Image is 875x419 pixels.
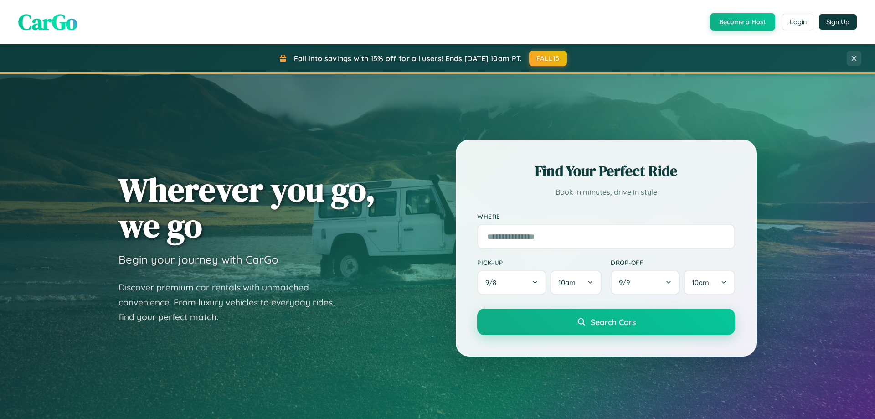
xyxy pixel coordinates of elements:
[477,270,546,295] button: 9/8
[782,14,814,30] button: Login
[18,7,77,37] span: CarGo
[477,259,602,266] label: Pick-up
[529,51,567,66] button: FALL15
[477,161,735,181] h2: Find Your Perfect Ride
[118,280,346,325] p: Discover premium car rentals with unmatched convenience. From luxury vehicles to everyday rides, ...
[118,253,278,266] h3: Begin your journey with CarGo
[118,171,376,243] h1: Wherever you go, we go
[611,270,680,295] button: 9/9
[591,317,636,327] span: Search Cars
[819,14,857,30] button: Sign Up
[477,212,735,220] label: Where
[294,54,522,63] span: Fall into savings with 15% off for all users! Ends [DATE] 10am PT.
[619,278,634,287] span: 9 / 9
[485,278,501,287] span: 9 / 8
[692,278,709,287] span: 10am
[684,270,735,295] button: 10am
[477,186,735,199] p: Book in minutes, drive in style
[710,13,775,31] button: Become a Host
[477,309,735,335] button: Search Cars
[558,278,576,287] span: 10am
[611,259,735,266] label: Drop-off
[550,270,602,295] button: 10am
